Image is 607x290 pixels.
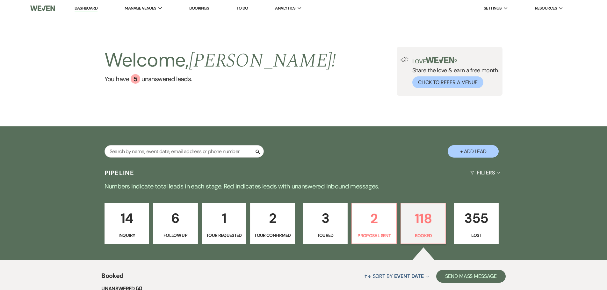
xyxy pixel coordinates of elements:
[250,203,295,244] a: 2Tour Confirmed
[412,76,483,88] button: Click to Refer a Venue
[105,47,336,74] h2: Welcome,
[236,5,248,11] a: To Do
[356,232,392,239] p: Proposal Sent
[131,74,140,84] div: 5
[405,232,441,239] p: Booked
[206,208,242,229] p: 1
[535,5,557,11] span: Resources
[105,145,264,158] input: Search by name, event date, email address or phone number
[468,164,502,181] button: Filters
[125,5,156,11] span: Manage Venues
[303,203,348,244] a: 3Toured
[105,168,134,177] h3: Pipeline
[307,208,343,229] p: 3
[109,232,145,239] p: Inquiry
[351,203,397,244] a: 2Proposal Sent
[101,271,123,285] span: Booked
[405,208,441,229] p: 118
[408,57,499,88] div: Share the love & earn a free month.
[458,208,495,229] p: 355
[206,232,242,239] p: Tour Requested
[109,208,145,229] p: 14
[105,74,336,84] a: You have 5 unanswered leads.
[426,57,454,63] img: weven-logo-green.svg
[436,270,506,283] button: Send Mass Message
[448,145,499,158] button: + Add Lead
[157,232,193,239] p: Follow Up
[202,203,246,244] a: 1Tour Requested
[275,5,295,11] span: Analytics
[361,268,431,285] button: Sort By Event Date
[254,232,291,239] p: Tour Confirmed
[307,232,343,239] p: Toured
[189,5,209,11] a: Bookings
[105,203,149,244] a: 14Inquiry
[153,203,198,244] a: 6Follow Up
[454,203,499,244] a: 355Lost
[30,2,54,15] img: Weven Logo
[458,232,495,239] p: Lost
[484,5,502,11] span: Settings
[75,5,98,11] a: Dashboard
[356,208,392,229] p: 2
[74,181,533,191] p: Numbers indicate total leads in each stage. Red indicates leads with unanswered inbound messages.
[254,208,291,229] p: 2
[189,46,336,75] span: [PERSON_NAME] !
[401,57,408,62] img: loud-speaker-illustration.svg
[364,273,372,279] span: ↑↓
[412,57,499,64] p: Love ?
[394,273,424,279] span: Event Date
[157,208,193,229] p: 6
[401,203,446,244] a: 118Booked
